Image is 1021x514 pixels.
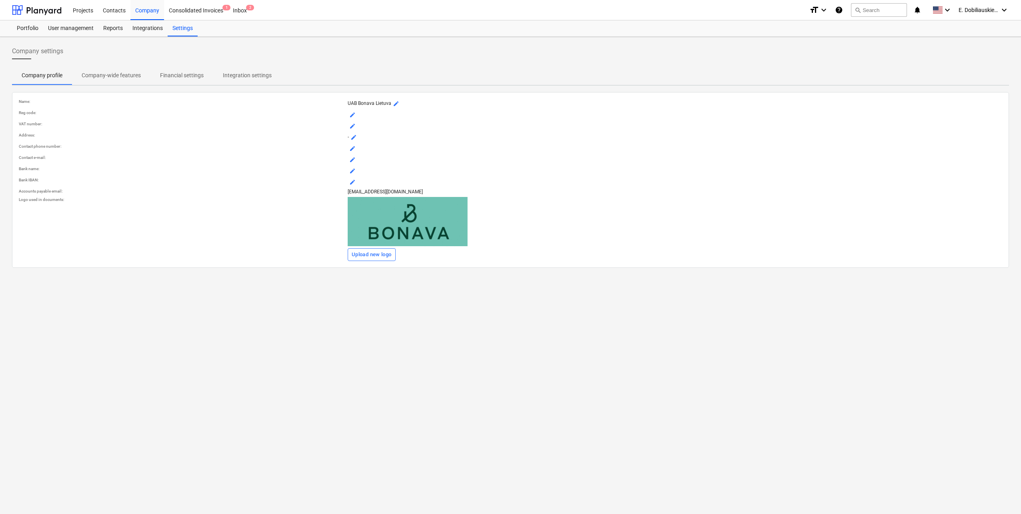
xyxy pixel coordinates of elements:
[943,5,952,15] i: keyboard_arrow_down
[349,112,356,118] span: mode_edit
[98,20,128,36] a: Reports
[348,99,1002,108] p: UAB Bonava Lietuva
[19,155,344,160] p: Contact e-mail :
[819,5,829,15] i: keyboard_arrow_down
[19,177,344,183] p: Bank IBAN :
[959,7,999,13] span: E. Dobiliauskiene
[349,168,356,174] span: mode_edit
[19,189,344,194] p: Accounts payable email :
[913,5,921,15] i: notifications
[835,5,843,15] i: Knowledge base
[128,20,168,36] a: Integrations
[348,189,1002,195] p: [EMAIL_ADDRESS][DOMAIN_NAME]
[349,123,356,129] span: mode_edit
[43,20,98,36] a: User management
[855,7,861,13] span: search
[19,99,344,104] p: Name :
[19,166,344,171] p: Bank name :
[168,20,198,36] a: Settings
[160,71,204,80] p: Financial settings
[246,5,254,10] span: 2
[348,197,468,246] img: Company logo
[19,133,344,138] p: Address :
[350,134,357,141] span: mode_edit
[348,133,1002,142] p: -
[349,145,356,152] span: mode_edit
[19,110,344,115] p: Reg code :
[349,179,356,185] span: mode_edit
[19,121,344,126] p: VAT number :
[82,71,141,80] p: Company-wide features
[981,476,1021,514] iframe: Chat Widget
[393,100,399,107] span: mode_edit
[223,71,272,80] p: Integration settings
[19,197,344,202] p: Logo used in documents :
[349,157,356,163] span: mode_edit
[12,20,43,36] a: Portfolio
[348,248,396,261] button: Upload new logo
[22,71,62,80] p: Company profile
[12,46,63,56] span: Company settings
[851,3,907,17] button: Search
[352,250,392,259] div: Upload new logo
[999,5,1009,15] i: keyboard_arrow_down
[222,5,230,10] span: 1
[19,144,344,149] p: Contact phone number :
[809,5,819,15] i: format_size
